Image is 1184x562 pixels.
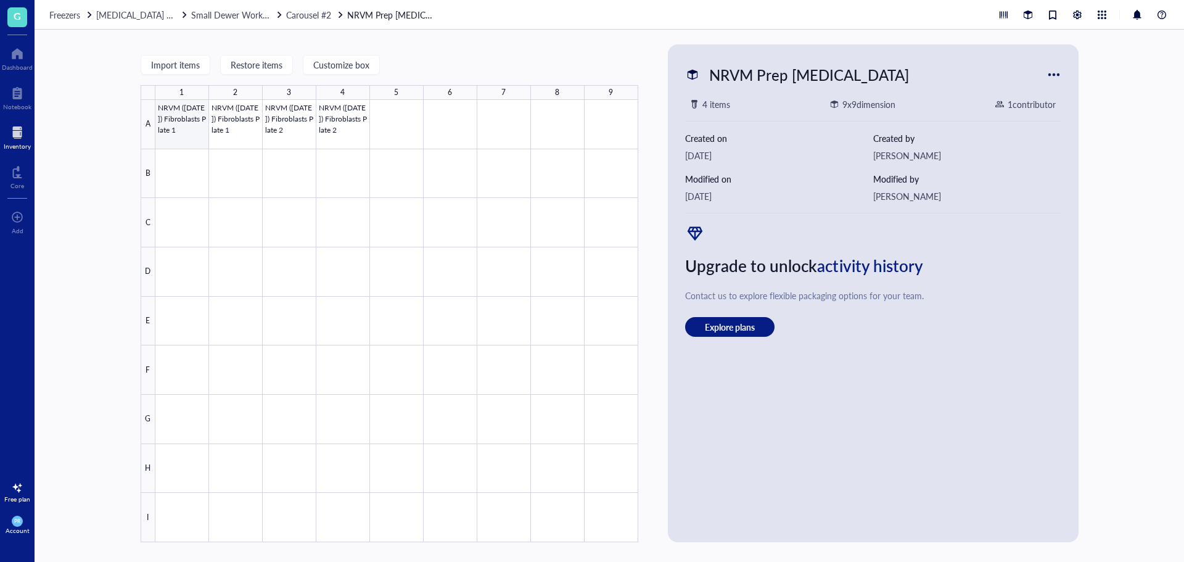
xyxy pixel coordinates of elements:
[141,198,155,247] div: C
[12,227,23,234] div: Add
[2,64,33,71] div: Dashboard
[303,55,380,75] button: Customize box
[873,131,1061,145] div: Created by
[233,85,237,101] div: 2
[10,182,24,189] div: Core
[313,60,369,70] span: Customize box
[141,493,155,542] div: I
[609,85,613,101] div: 9
[685,172,873,186] div: Modified on
[141,297,155,346] div: E
[3,83,31,110] a: Notebook
[1008,97,1056,111] div: 1 contributor
[3,103,31,110] div: Notebook
[4,123,31,150] a: Inventory
[842,97,895,111] div: 9 x 9 dimension
[141,55,210,75] button: Import items
[685,149,873,162] div: [DATE]
[685,289,1061,302] div: Contact us to explore flexible packaging options for your team.
[287,85,291,101] div: 3
[555,85,559,101] div: 8
[191,9,305,21] span: Small Dewer Working Storage
[873,189,1061,203] div: [PERSON_NAME]
[14,8,21,23] span: G
[501,85,506,101] div: 7
[702,97,730,111] div: 4 items
[151,60,200,70] span: Import items
[448,85,452,101] div: 6
[817,254,923,277] span: activity history
[685,253,1061,279] div: Upgrade to unlock
[685,189,873,203] div: [DATE]
[141,149,155,199] div: B
[141,444,155,494] div: H
[14,518,20,524] span: PR
[141,345,155,395] div: F
[179,85,184,101] div: 1
[704,62,915,88] div: NRVM Prep [MEDICAL_DATA]
[141,395,155,444] div: G
[96,9,343,21] span: [MEDICAL_DATA] Storage ([PERSON_NAME]/[PERSON_NAME])
[340,85,345,101] div: 4
[141,247,155,297] div: D
[286,9,331,21] span: Carousel #2
[191,8,345,22] a: Small Dewer Working StorageCarousel #2
[10,162,24,189] a: Core
[347,8,440,22] a: NRVM Prep [MEDICAL_DATA]
[6,527,30,534] div: Account
[49,9,80,21] span: Freezers
[685,317,1061,337] a: Explore plans
[705,321,755,333] span: Explore plans
[394,85,398,101] div: 5
[873,149,1061,162] div: [PERSON_NAME]
[685,317,775,337] button: Explore plans
[4,495,30,503] div: Free plan
[96,8,189,22] a: [MEDICAL_DATA] Storage ([PERSON_NAME]/[PERSON_NAME])
[220,55,293,75] button: Restore items
[231,60,282,70] span: Restore items
[685,131,873,145] div: Created on
[4,143,31,150] div: Inventory
[141,100,155,149] div: A
[873,172,1061,186] div: Modified by
[49,8,94,22] a: Freezers
[2,44,33,71] a: Dashboard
